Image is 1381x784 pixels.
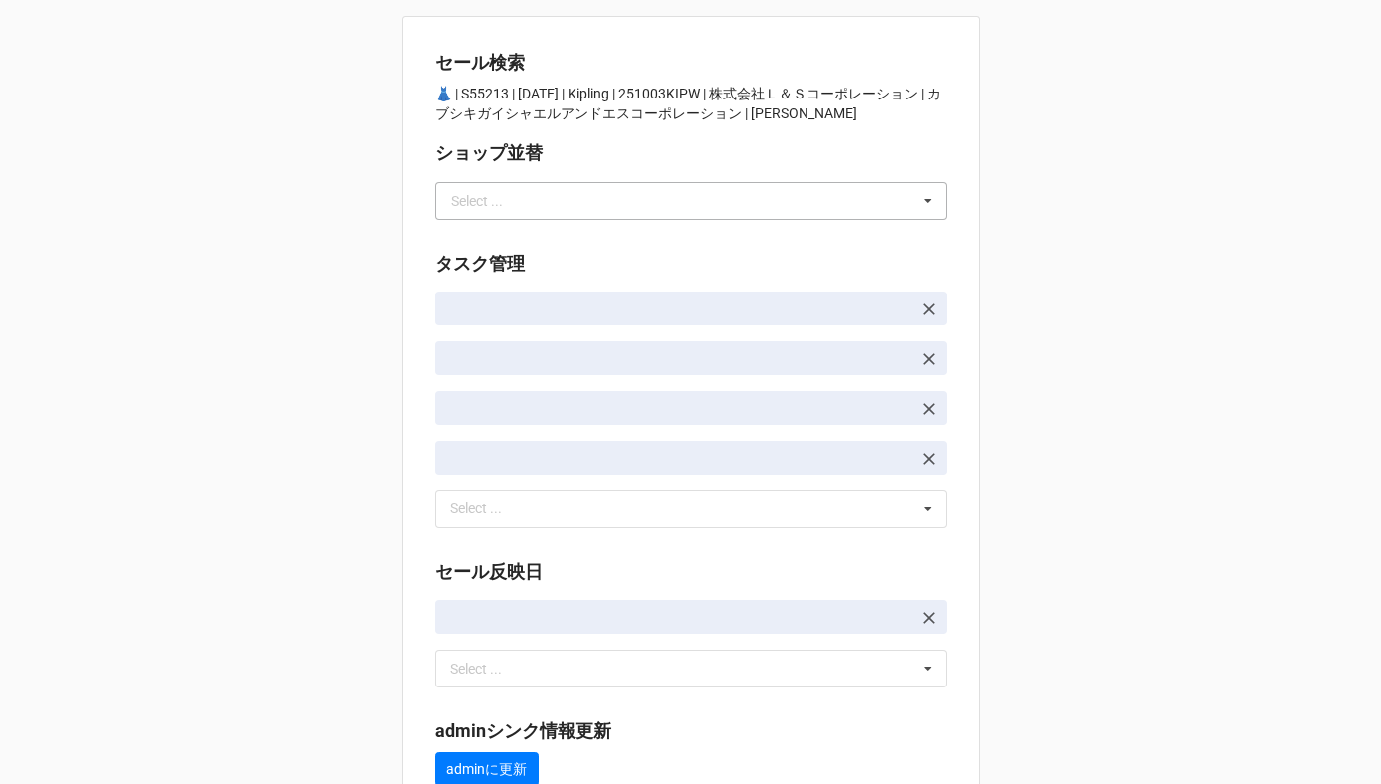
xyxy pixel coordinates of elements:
div: Select ... [451,194,503,208]
label: タスク管理 [435,250,525,278]
label: ショップ並替 [435,139,543,167]
b: adminシンク情報更新 [435,720,611,741]
p: 👗 | S55213 | [DATE] | Kipling | 251003KIPW | 株式会社Ｌ＆Ｓコーポレーション | カブシキガイシャエルアンドエスコーポレーション | [PERSON_... [435,84,947,123]
label: セール反映日 [435,558,543,586]
b: セール検索 [435,52,525,73]
div: Select ... [445,497,531,520]
div: Select ... [445,657,531,680]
